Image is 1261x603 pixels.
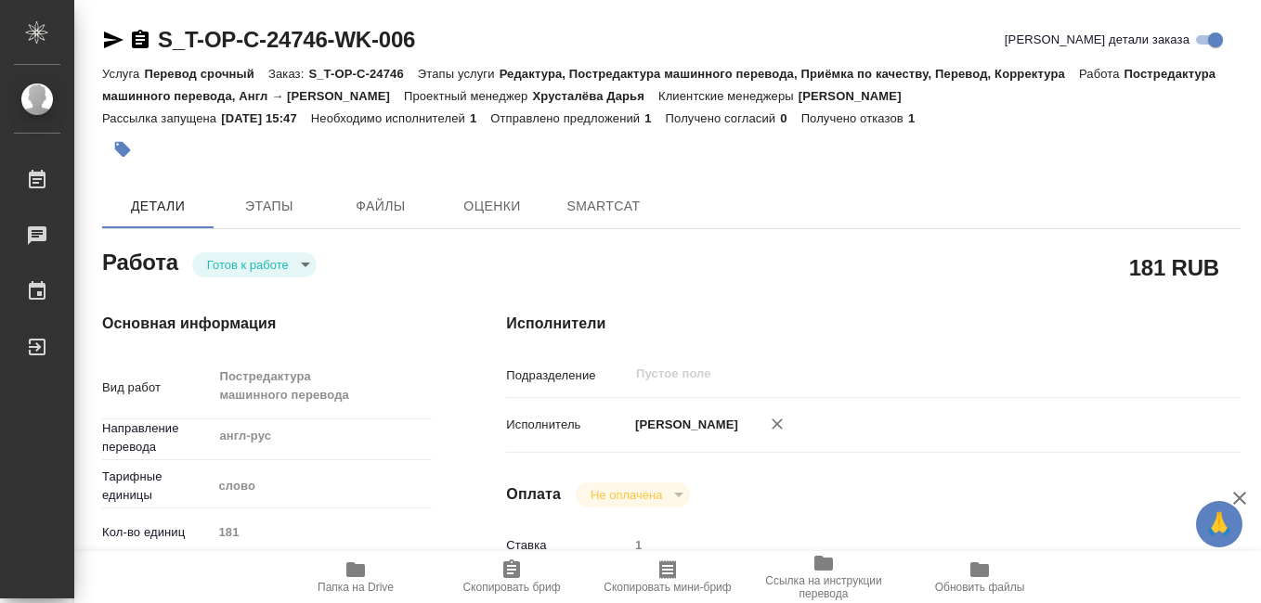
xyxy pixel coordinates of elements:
[506,313,1241,335] h4: Исполнители
[192,252,317,277] div: Готов к работе
[908,111,929,125] p: 1
[311,111,470,125] p: Необходимо исполнителей
[757,404,798,444] button: Удалить исполнителя
[801,111,908,125] p: Получено отказов
[506,366,629,385] p: Подразделение
[1196,501,1242,547] button: 🙏
[604,581,731,594] span: Скопировать мини-бриф
[470,111,490,125] p: 1
[532,89,658,103] p: Хрусталёва Дарья
[1129,251,1219,283] h2: 181 RUB
[590,551,746,603] button: Скопировать мини-бриф
[576,482,690,507] div: Готов к работе
[506,416,629,434] p: Исполнитель
[799,89,916,103] p: [PERSON_NAME]
[225,195,314,218] span: Этапы
[129,29,151,51] button: Скопировать ссылку
[102,244,178,277] h2: Работа
[585,487,668,503] button: Не оплачена
[434,551,590,603] button: Скопировать бриф
[102,29,124,51] button: Скопировать ссылку для ЯМессенджера
[212,470,432,502] div: слово
[629,416,738,434] p: [PERSON_NAME]
[212,519,432,545] input: Пустое поле
[113,195,202,218] span: Детали
[666,111,781,125] p: Получено согласий
[144,67,268,81] p: Перевод срочный
[1079,67,1124,81] p: Работа
[221,111,311,125] p: [DATE] 15:47
[318,581,394,594] span: Папка на Drive
[308,67,417,81] p: S_T-OP-C-24746
[102,129,143,170] button: Добавить тэг
[102,111,221,125] p: Рассылка запущена
[506,483,561,506] h4: Оплата
[780,111,800,125] p: 0
[506,536,629,555] p: Ставка
[1203,505,1235,544] span: 🙏
[902,551,1058,603] button: Обновить файлы
[757,574,890,600] span: Ссылка на инструкции перевода
[490,111,644,125] p: Отправлено предложений
[102,378,212,397] p: Вид работ
[102,523,212,542] p: Кол-во единиц
[404,89,532,103] p: Проектный менеджер
[102,419,212,456] p: Направление перевода
[102,313,432,335] h4: Основная информация
[278,551,434,603] button: Папка на Drive
[500,67,1079,81] p: Редактура, Постредактура машинного перевода, Приёмка по качеству, Перевод, Корректура
[102,67,144,81] p: Услуга
[746,551,902,603] button: Ссылка на инструкции перевода
[658,89,799,103] p: Клиентские менеджеры
[448,195,537,218] span: Оценки
[644,111,665,125] p: 1
[1005,31,1189,49] span: [PERSON_NAME] детали заказа
[158,27,415,52] a: S_T-OP-C-24746-WK-006
[462,581,560,594] span: Скопировать бриф
[201,257,294,273] button: Готов к работе
[102,468,212,505] p: Тарифные единицы
[418,67,500,81] p: Этапы услуги
[559,195,648,218] span: SmartCat
[935,581,1025,594] span: Обновить файлы
[629,532,1179,558] input: Пустое поле
[336,195,425,218] span: Файлы
[268,67,308,81] p: Заказ:
[634,363,1136,385] input: Пустое поле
